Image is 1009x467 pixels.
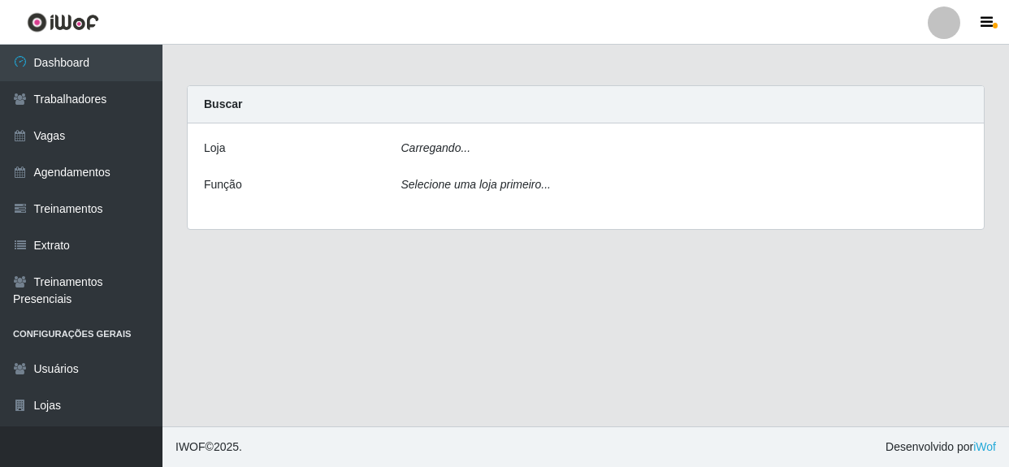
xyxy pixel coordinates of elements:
[204,176,242,193] label: Função
[401,178,551,191] i: Selecione uma loja primeiro...
[401,141,471,154] i: Carregando...
[886,439,996,456] span: Desenvolvido por
[27,12,99,32] img: CoreUI Logo
[175,439,242,456] span: © 2025 .
[204,140,225,157] label: Loja
[973,440,996,453] a: iWof
[175,440,206,453] span: IWOF
[204,97,242,110] strong: Buscar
